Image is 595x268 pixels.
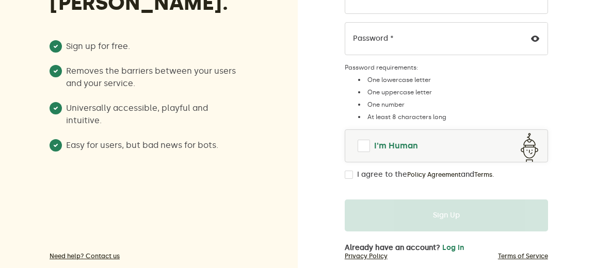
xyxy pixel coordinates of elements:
[353,35,394,43] label: Password *
[442,244,464,252] button: Log in
[50,102,243,127] li: Universally accessible, playful and intuitive.
[355,100,548,109] li: One number
[407,171,461,179] a: Policy Agreement
[50,40,243,53] li: Sign up for free.
[357,171,494,179] label: I agree to the and .
[374,140,418,152] span: I'm Human
[345,63,548,72] label: Password requirements:
[355,76,548,84] li: One lowercase letter
[355,88,548,96] li: One uppercase letter
[50,252,243,260] a: Need help? Contact us
[474,171,492,179] a: Terms
[498,252,548,260] a: Terms of Service
[345,252,388,260] a: Privacy Policy
[345,244,440,252] span: Already have an account?
[345,199,548,231] button: Sign Up
[355,113,548,121] li: At least 8 characters long
[50,65,243,90] li: Removes the barriers between your users and your service.
[50,139,243,152] li: Easy for users, but bad news for bots.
